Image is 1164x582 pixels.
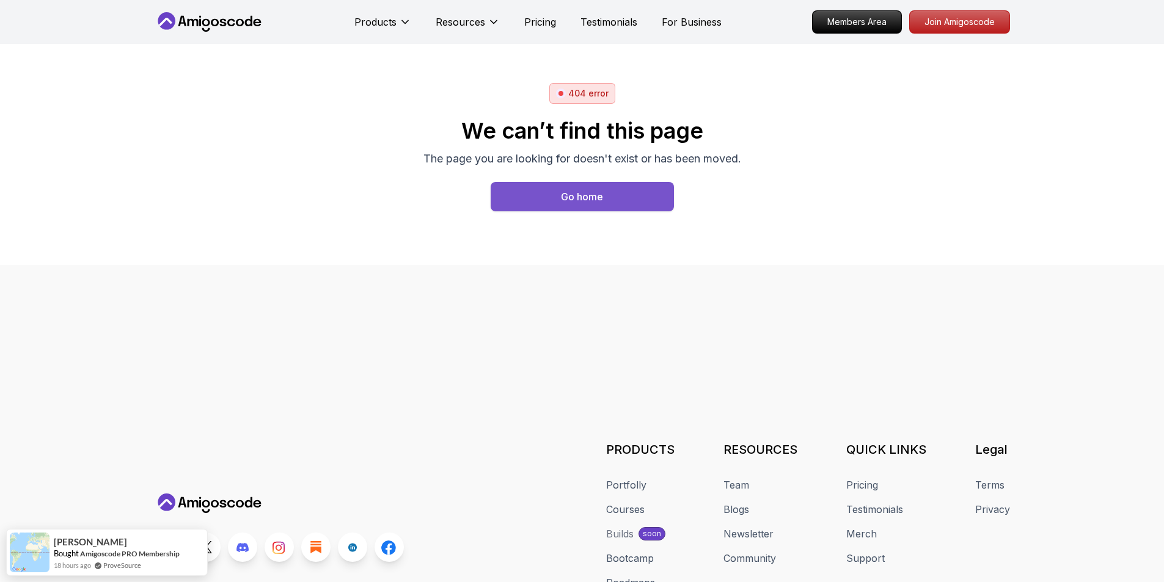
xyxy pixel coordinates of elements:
[723,478,749,492] a: Team
[606,526,634,541] div: Builds
[423,118,741,143] h2: We can’t find this page
[606,502,645,517] a: Courses
[265,533,294,562] a: Instagram link
[375,533,404,562] a: Facebook link
[909,10,1010,34] a: Join Amigoscode
[54,537,127,547] span: [PERSON_NAME]
[846,502,903,517] a: Testimonials
[812,10,902,34] a: Members Area
[80,549,180,558] a: Amigoscode PRO Membership
[436,15,500,39] button: Resources
[354,15,397,29] p: Products
[524,15,556,29] a: Pricing
[606,478,646,492] a: Portfolly
[568,87,609,100] p: 404 error
[846,441,926,458] h3: QUICK LINKS
[606,551,654,566] a: Bootcamp
[975,441,1010,458] h3: Legal
[338,533,367,562] a: LinkedIn link
[846,526,877,541] a: Merch
[606,441,675,458] h3: PRODUCTS
[436,15,485,29] p: Resources
[723,551,776,566] a: Community
[846,478,878,492] a: Pricing
[423,150,741,167] p: The page you are looking for doesn't exist or has been moved.
[975,478,1005,492] a: Terms
[54,548,79,558] span: Bought
[662,15,722,29] a: For Business
[354,15,411,39] button: Products
[723,441,797,458] h3: RESOURCES
[54,560,91,570] span: 18 hours ago
[975,502,1010,517] a: Privacy
[491,182,674,211] a: Home page
[228,533,257,562] a: Discord link
[561,189,603,204] div: Go home
[910,11,1009,33] p: Join Amigoscode
[813,11,901,33] p: Members Area
[301,533,331,562] a: Blog link
[10,533,49,572] img: provesource social proof notification image
[723,526,774,541] a: Newsletter
[723,502,749,517] a: Blogs
[580,15,637,29] a: Testimonials
[643,529,661,539] p: soon
[103,561,141,569] a: ProveSource
[846,551,885,566] a: Support
[491,182,674,211] button: Go home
